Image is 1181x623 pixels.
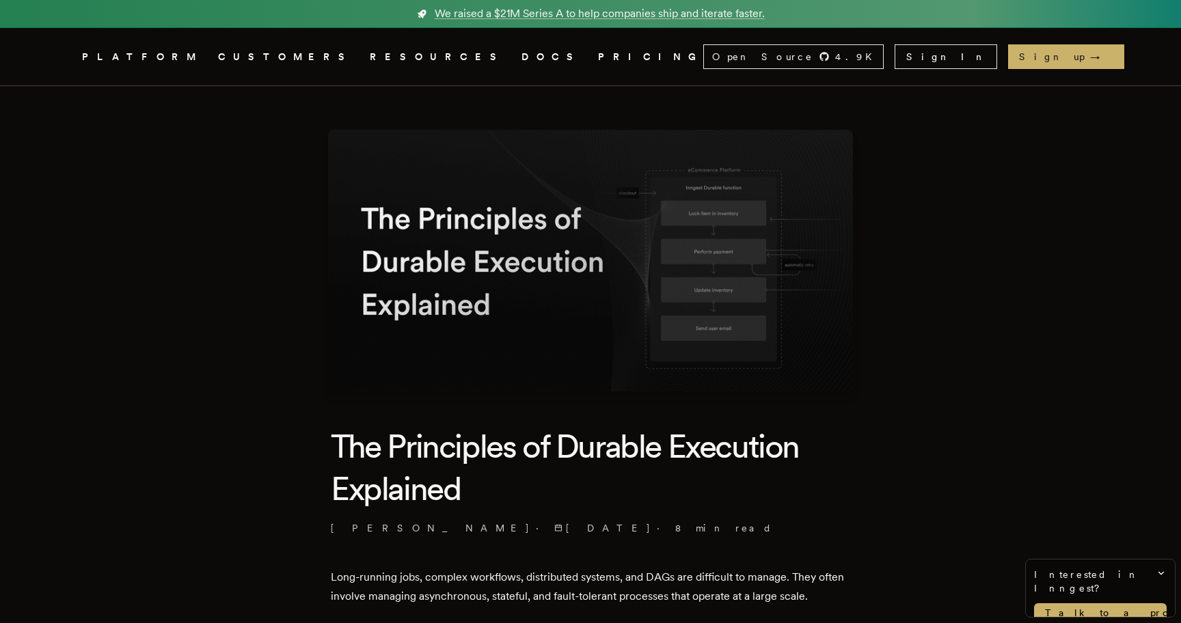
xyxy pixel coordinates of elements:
span: Interested in Inngest? [1034,568,1167,595]
a: [PERSON_NAME] [331,521,530,535]
a: DOCS [521,49,582,66]
a: Sign up [1008,44,1124,69]
span: Open Source [712,50,813,64]
button: PLATFORM [82,49,202,66]
a: PRICING [598,49,703,66]
img: Featured image for The Principles of Durable Execution Explained blog post [328,130,853,392]
span: 8 min read [675,521,772,535]
span: → [1090,50,1113,64]
p: · · [331,521,850,535]
nav: Global [44,28,1137,85]
span: [DATE] [554,521,651,535]
a: CUSTOMERS [218,49,353,66]
span: 4.9 K [835,50,880,64]
a: Talk to a product expert [1034,603,1167,622]
button: RESOURCES [370,49,505,66]
p: Long-running jobs, complex workflows, distributed systems, and DAGs are difficult to manage. They... [331,568,850,606]
a: Sign In [895,44,997,69]
h1: The Principles of Durable Execution Explained [331,425,850,510]
span: We raised a $21M Series A to help companies ship and iterate faster. [435,5,765,22]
